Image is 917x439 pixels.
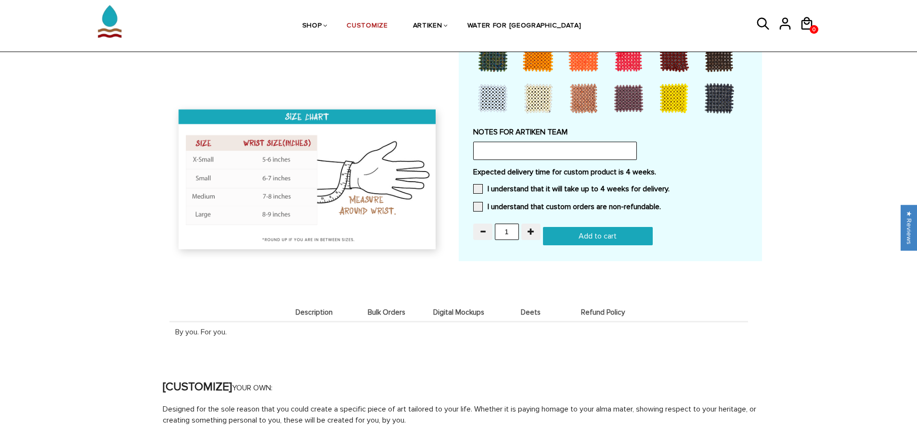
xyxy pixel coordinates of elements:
[543,227,653,245] input: Add to cart
[302,1,322,51] a: SHOP
[473,127,748,137] label: NOTES FOR ARTIKEN TEAM
[473,37,517,76] div: Peacock
[654,79,697,117] div: Yellow
[467,1,581,51] a: WATER FOR [GEOGRAPHIC_DATA]
[699,37,743,76] div: Brown
[901,205,917,251] div: Click to open Judge.me floating reviews tab
[232,383,272,393] span: YOUR OWN:
[473,202,661,212] label: I understand that custom orders are non-refundable.
[425,308,492,317] span: Digital Mockups
[353,308,420,317] span: Bulk Orders
[281,308,348,317] span: Description
[413,1,442,51] a: ARTIKEN
[347,1,387,51] a: CUSTOMIZE
[163,404,764,426] p: Designed for the sole reason that you could create a specific piece of art tailored to your life....
[163,380,232,394] strong: [CUSTOMIZE]
[609,37,652,76] div: Red
[569,308,637,317] span: Refund Policy
[170,102,447,262] img: size_chart_new.png
[497,308,565,317] span: Deets
[473,79,517,117] div: Baby Blue
[564,79,607,117] div: Rose Gold
[609,79,652,117] div: Purple Rain
[169,321,748,342] div: By you. For you.
[518,79,562,117] div: Cream
[473,184,670,194] label: I understand that it will take up to 4 weeks for delivery.
[518,37,562,76] div: Light Orange
[699,79,743,117] div: Steel
[810,25,818,34] a: 0
[564,37,607,76] div: Orange
[810,24,818,36] span: 0
[654,37,697,76] div: Maroon
[473,167,748,177] label: Expected delivery time for custom product is 4 weeks.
